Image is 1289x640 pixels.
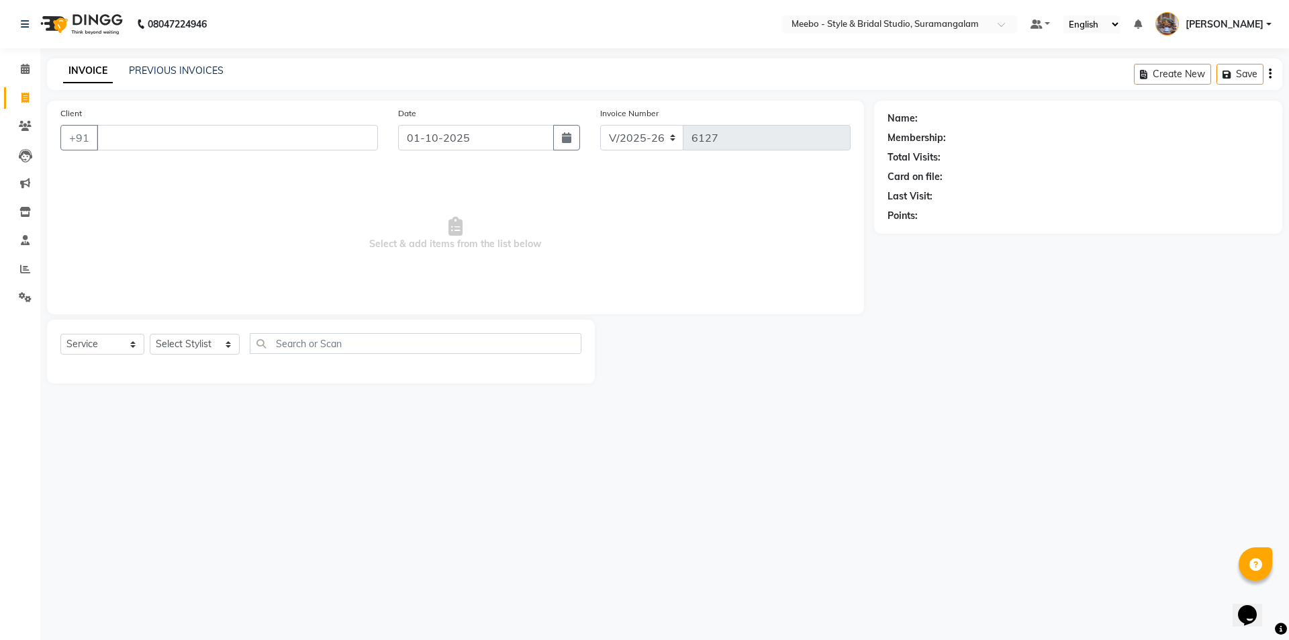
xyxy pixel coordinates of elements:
[888,170,943,184] div: Card on file:
[1233,586,1276,627] iframe: chat widget
[250,333,581,354] input: Search or Scan
[600,107,659,120] label: Invoice Number
[1186,17,1263,32] span: [PERSON_NAME]
[888,131,946,145] div: Membership:
[148,5,207,43] b: 08047224946
[1216,64,1263,85] button: Save
[129,64,224,77] a: PREVIOUS INVOICES
[888,189,933,203] div: Last Visit:
[60,125,98,150] button: +91
[888,150,941,165] div: Total Visits:
[888,111,918,126] div: Name:
[97,125,378,150] input: Search by Name/Mobile/Email/Code
[60,167,851,301] span: Select & add items from the list below
[63,59,113,83] a: INVOICE
[398,107,416,120] label: Date
[34,5,126,43] img: logo
[1155,12,1179,36] img: Vigneshwaran Kumaresan
[60,107,82,120] label: Client
[888,209,918,223] div: Points:
[1134,64,1211,85] button: Create New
